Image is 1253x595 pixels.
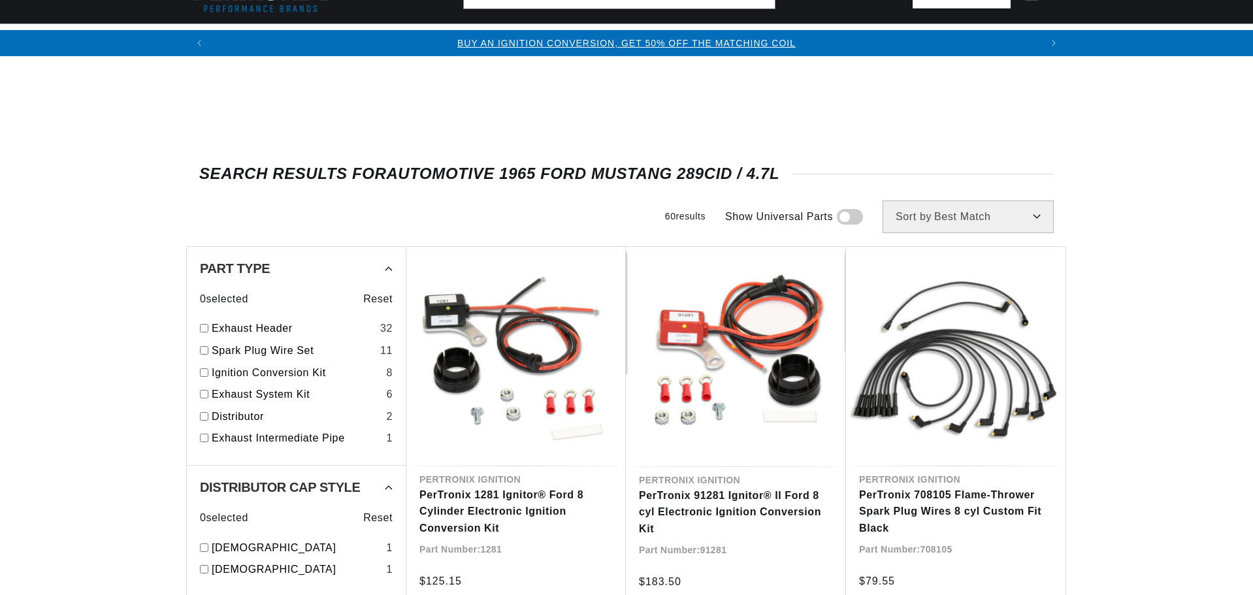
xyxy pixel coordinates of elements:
span: Reset [363,509,393,526]
a: [DEMOGRAPHIC_DATA] [212,539,381,556]
span: Show Universal Parts [725,208,833,225]
button: Translation missing: en.sections.announcements.next_announcement [1041,30,1067,56]
a: PerTronix 708105 Flame-Thrower Spark Plug Wires 8 cyl Custom Fit Black [859,487,1052,537]
div: SEARCH RESULTS FOR Automotive 1965 Ford Mustang 289cid / 4.7L [199,167,1054,180]
a: Ignition Conversion Kit [212,364,381,381]
summary: Headers, Exhausts & Components [472,24,698,55]
div: Announcement [212,36,1041,50]
a: BUY AN IGNITION CONVERSION, GET 50% OFF THE MATCHING COIL [457,38,796,48]
slideshow-component: Translation missing: en.sections.announcements.announcement_bar [154,30,1099,56]
summary: Ignition Conversions [186,24,327,55]
summary: Battery Products [797,24,926,55]
div: 8 [386,364,393,381]
div: 2 [386,408,393,425]
a: Exhaust System Kit [212,386,381,403]
div: 32 [380,320,393,337]
span: Part Type [200,262,270,275]
div: 1 [386,539,393,556]
summary: Spark Plug Wires [926,24,1050,55]
a: Distributor [212,408,381,425]
summary: Engine Swaps [698,24,797,55]
span: Sort by [896,212,932,222]
span: 60 results [665,211,706,221]
a: PerTronix 1281 Ignitor® Ford 8 Cylinder Electronic Ignition Conversion Kit [419,487,613,537]
summary: Motorcycle [1050,24,1141,55]
a: Exhaust Header [212,320,375,337]
div: 1 [386,430,393,447]
summary: Coils & Distributors [327,24,472,55]
select: Sort by [883,201,1054,233]
a: [DEMOGRAPHIC_DATA] [212,561,381,578]
a: PerTronix 91281 Ignitor® II Ford 8 cyl Electronic Ignition Conversion Kit [639,487,833,538]
span: 0 selected [200,509,248,526]
span: Reset [363,291,393,308]
div: 6 [386,386,393,403]
a: Spark Plug Wire Set [212,342,375,359]
div: 11 [380,342,393,359]
div: 1 [386,561,393,578]
button: Translation missing: en.sections.announcements.previous_announcement [186,30,212,56]
span: 0 selected [200,291,248,308]
div: 1 of 3 [212,36,1041,50]
span: Distributor Cap Style [200,481,360,494]
a: Exhaust Intermediate Pipe [212,430,381,447]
